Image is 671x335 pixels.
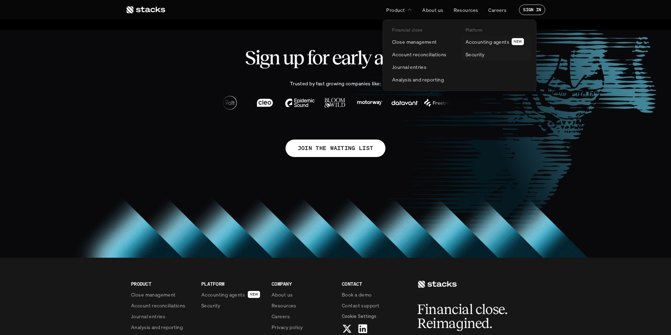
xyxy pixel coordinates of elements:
[250,292,258,297] h2: NEW
[131,313,165,320] p: Journal entries
[131,313,193,320] a: Journal entries
[392,51,447,58] p: Account reconciliations
[201,302,220,309] p: Security
[422,6,443,14] p: About us
[466,51,484,58] p: Security
[392,76,444,83] p: Analysis and reporting
[342,302,404,309] a: Contact support
[449,3,483,16] a: Resources
[272,313,333,320] a: Careers
[342,313,376,320] span: Cookie Settings
[461,35,531,48] a: Accounting agentsNEW
[342,291,372,298] p: Book a demo
[386,6,405,14] p: Product
[201,291,245,298] p: Accounting agents
[131,323,193,331] a: Analysis and reporting
[143,47,528,69] h2: Sign up for early access
[392,63,426,71] p: Journal entries
[131,291,176,298] p: Close management
[201,280,263,287] p: PLATFORM
[298,143,374,153] p: JOIN THE WAITING LIST
[272,291,333,298] a: About us
[388,48,458,60] a: Account reconciliations
[514,40,522,44] h2: NEW
[342,291,404,298] a: Book a demo
[388,35,458,48] a: Close management
[418,3,447,16] a: About us
[131,302,193,309] a: Account reconciliations
[272,302,333,309] a: Resources
[131,302,186,309] p: Account reconciliations
[131,291,193,298] a: Close management
[290,80,381,87] p: Trusted by fast growing companies like:
[201,291,263,298] a: Accounting agentsNEW
[342,313,376,320] button: Cookie Trigger
[272,313,290,320] p: Careers
[484,3,511,16] a: Careers
[388,60,458,73] a: Journal entries
[466,38,509,45] p: Accounting agents
[131,323,183,331] p: Analysis and reporting
[523,7,541,12] p: SIGN IN
[392,28,422,33] p: Financial close
[461,48,531,60] a: Security
[417,302,522,330] h2: Financial close. Reimagined.
[466,28,483,33] p: Platform
[272,280,333,287] p: COMPANY
[272,302,296,309] p: Resources
[519,5,545,15] a: SIGN IN
[388,73,458,86] a: Analysis and reporting
[131,280,193,287] p: PRODUCT
[488,6,506,14] p: Careers
[272,323,333,331] a: Privacy policy
[342,280,404,287] p: CONTACT
[272,291,293,298] p: About us
[392,38,437,45] p: Close management
[342,302,379,309] p: Contact support
[272,323,303,331] p: Privacy policy
[454,6,478,14] p: Resources
[201,302,263,309] a: Security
